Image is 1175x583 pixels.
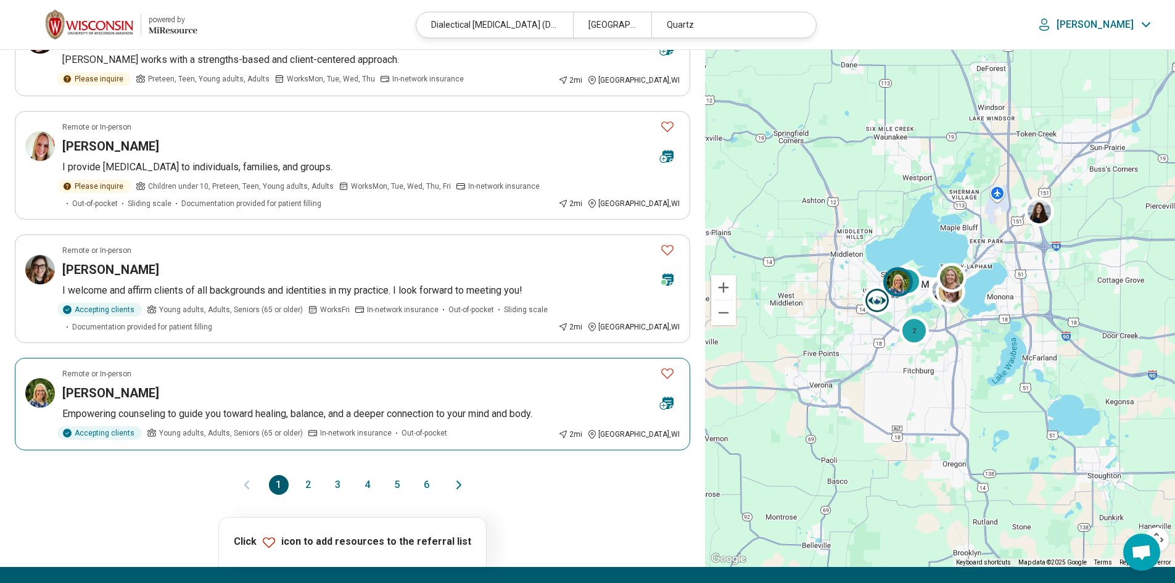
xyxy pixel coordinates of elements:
[451,475,466,495] button: Next page
[239,475,254,495] button: Previous page
[1094,559,1112,566] a: Terms (opens in new tab)
[62,52,680,67] p: [PERSON_NAME] works with a strengths-based and client-centered approach.
[57,426,142,440] div: Accepting clients
[148,181,334,192] span: Children under 10, Preteen, Teen, Young adults, Adults
[587,321,680,333] div: [GEOGRAPHIC_DATA] , WI
[1057,19,1134,31] p: [PERSON_NAME]
[62,261,159,278] h3: [PERSON_NAME]
[351,181,451,192] span: Works Mon, Tue, Wed, Thu, Fri
[708,551,749,567] img: Google
[387,475,407,495] button: 5
[181,198,321,209] span: Documentation provided for patient filling
[57,180,131,193] div: Please inquire
[148,73,270,85] span: Preteen, Teen, Young adults, Adults
[320,304,350,315] span: Works Fri
[328,475,348,495] button: 3
[558,321,582,333] div: 2 mi
[234,535,471,550] p: Click icon to add resources to the referral list
[62,384,159,402] h3: [PERSON_NAME]
[587,75,680,86] div: [GEOGRAPHIC_DATA] , WI
[269,475,289,495] button: 1
[711,275,736,300] button: Zoom in
[72,321,212,333] span: Documentation provided for patient filling
[62,407,680,421] p: Empowering counseling to guide you toward healing, balance, and a deeper connection to your mind ...
[956,558,1011,567] button: Keyboard shortcuts
[358,475,377,495] button: 4
[62,283,680,298] p: I welcome and affirm clients of all backgrounds and identities in my practice. I look forward to ...
[402,428,447,439] span: Out-of-pocket
[72,198,118,209] span: Out-of-pocket
[651,12,808,38] div: Quartz
[587,198,680,209] div: [GEOGRAPHIC_DATA] , WI
[159,304,303,315] span: Young adults, Adults, Seniors (65 or older)
[57,303,142,316] div: Accepting clients
[57,72,131,86] div: Please inquire
[287,73,375,85] span: Works Mon, Tue, Wed, Thu
[159,428,303,439] span: Young adults, Adults, Seniors (65 or older)
[299,475,318,495] button: 2
[558,198,582,209] div: 2 mi
[128,198,171,209] span: Sliding scale
[1119,559,1171,566] a: Report a map error
[448,304,494,315] span: Out-of-pocket
[62,138,159,155] h3: [PERSON_NAME]
[417,475,437,495] button: 6
[558,429,582,440] div: 2 mi
[367,304,439,315] span: In-network insurance
[1144,527,1169,552] button: Map camera controls
[655,238,680,263] button: Favorite
[46,10,133,39] img: University of Wisconsin-Madison
[320,428,392,439] span: In-network insurance
[655,114,680,139] button: Favorite
[149,14,197,25] div: powered by
[711,300,736,325] button: Zoom out
[392,73,464,85] span: In-network insurance
[62,160,680,175] p: I provide [MEDICAL_DATA] to individuals, families, and groups.
[893,266,922,296] div: 3
[20,10,197,39] a: University of Wisconsin-Madisonpowered by
[558,75,582,86] div: 2 mi
[504,304,548,315] span: Sliding scale
[1018,559,1087,566] span: Map data ©2025 Google
[1123,534,1160,571] div: Open chat
[62,368,131,379] p: Remote or In-person
[468,181,540,192] span: In-network insurance
[62,122,131,133] p: Remote or In-person
[587,429,680,440] div: [GEOGRAPHIC_DATA] , WI
[62,245,131,256] p: Remote or In-person
[708,551,749,567] a: Open this area in Google Maps (opens a new window)
[899,316,929,345] div: 2
[655,361,680,386] button: Favorite
[416,12,573,38] div: Dialectical [MEDICAL_DATA] (DBT), Somatic [MEDICAL_DATA]
[573,12,651,38] div: [GEOGRAPHIC_DATA]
